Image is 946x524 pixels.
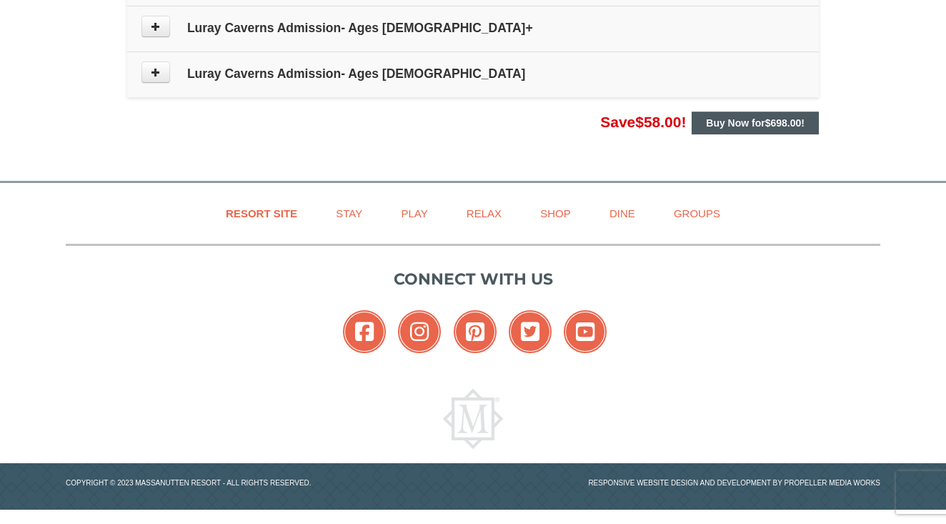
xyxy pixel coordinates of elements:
[449,197,519,229] a: Relax
[692,112,819,134] button: Buy Now for$698.00!
[66,267,880,291] p: Connect with us
[592,197,653,229] a: Dine
[600,114,686,130] span: Save !
[656,197,738,229] a: Groups
[383,197,445,229] a: Play
[765,117,802,129] span: $698.00
[141,66,805,81] h4: Luray Caverns Admission- Ages [DEMOGRAPHIC_DATA]
[635,114,681,130] span: $58.00
[318,197,380,229] a: Stay
[443,389,503,449] img: Massanutten Resort Logo
[55,478,473,488] p: Copyright © 2023 Massanutten Resort - All Rights Reserved.
[588,479,880,487] a: Responsive website design and development by Propeller Media Works
[522,197,589,229] a: Shop
[706,117,805,129] strong: Buy Now for !
[208,197,315,229] a: Resort Site
[141,21,805,35] h4: Luray Caverns Admission- Ages [DEMOGRAPHIC_DATA]+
